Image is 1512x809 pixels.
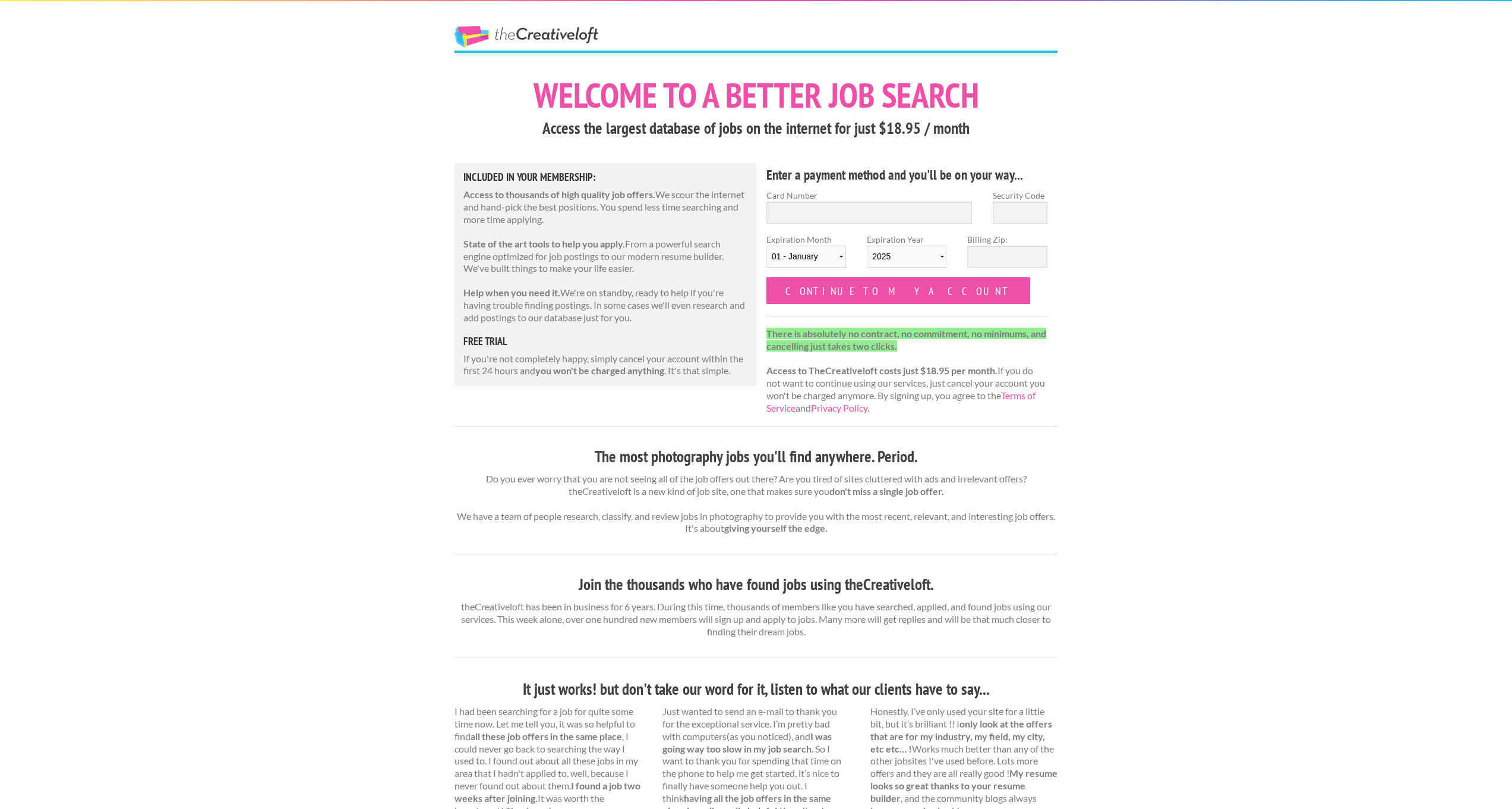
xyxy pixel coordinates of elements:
[811,402,867,413] a: Privacy Policy
[870,767,1058,804] strong: My resume looks so great thanks to your resume builder
[454,446,1058,468] h3: The most photography jobs you'll find anywhere. Period.
[967,233,1047,246] label: Billing Zip:
[463,238,747,275] p: From a powerful search engine optimized for job postings to our modern resume builder. We've buil...
[454,780,640,804] strong: I found a job two weeks after joining.
[454,26,598,48] a: The Creative Loft
[535,365,664,376] strong: you won't be charged anything
[766,390,1036,413] a: Terms of Service
[454,678,1058,701] h3: It just works! but don't take our word for it, listen to what our clients have to say...
[766,365,998,376] strong: Access to TheCreativeloft costs just $18.95 per month.
[463,238,625,249] strong: State of the art tools to help you apply.
[766,246,846,268] select: Expiration Month
[454,573,1058,596] h3: Join the thousands who have found jobs using theCreativeloft.
[724,522,828,534] strong: giving yourself the edge.
[766,328,1046,352] strong: There is absolutely no contract, no commitment, no minimums, and cancelling just takes two clicks.
[463,189,655,200] strong: Access to thousands of high quality job offers.
[829,485,944,497] strong: don't miss a single job offer.
[463,189,747,225] p: We scour the internet and hand-pick the best positions. You spend less time searching and more ti...
[454,601,1058,638] p: theCreativeloft has been in business for 6 years. During this time, thousands of members like you...
[766,165,1047,184] h4: Enter a payment method and you'll be on your way...
[662,730,832,754] strong: I was going way too slow in my job search
[870,718,1052,754] strong: only look at the offers that are for my industry, my field, my city, etc etc… !
[454,78,1058,112] h1: Welcome to a better job search
[766,233,846,277] label: Expiration Month
[454,473,1058,535] p: Do you ever worry that you are not seeing all of the job offers out there? Are you tired of sites...
[867,233,946,277] label: Expiration Year
[766,277,1030,304] input: Continue to my account
[993,189,1047,202] label: Security Code
[463,353,747,378] p: If you're not completely happy, simply cancel your account within the first 24 hours and . It's t...
[463,287,747,324] p: We're on standby, ready to help if you're having trouble finding postings. In some cases we'll ev...
[766,189,972,202] label: Card Number
[454,117,1058,140] h3: Access the largest database of jobs on the internet for just $18.95 / month
[471,730,622,742] strong: all these job offers in the same place
[463,287,560,298] strong: Help when you need it.
[463,172,747,183] h5: Included in Your Membership:
[867,246,946,268] select: Expiration Year
[463,336,747,347] h5: free trial
[766,328,1047,415] p: If you do not want to continue using our services, just cancel your account you won't be charged ...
